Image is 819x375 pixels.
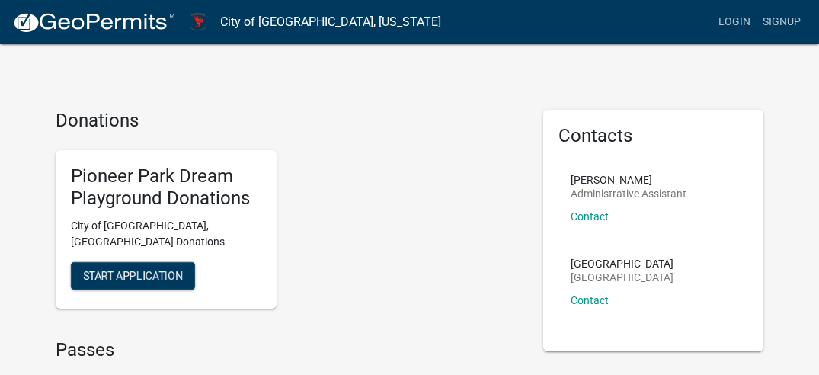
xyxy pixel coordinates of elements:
[71,218,261,250] p: City of [GEOGRAPHIC_DATA], [GEOGRAPHIC_DATA] Donations
[571,258,673,269] p: [GEOGRAPHIC_DATA]
[83,270,183,282] span: Start Application
[187,11,208,32] img: City of Harlan, Iowa
[56,339,520,361] h4: Passes
[56,110,520,132] h4: Donations
[757,8,807,37] a: Signup
[220,9,441,35] a: City of [GEOGRAPHIC_DATA], [US_STATE]
[571,175,686,185] p: [PERSON_NAME]
[71,165,261,210] h5: Pioneer Park Dream Playground Donations
[571,272,673,283] p: [GEOGRAPHIC_DATA]
[571,294,609,306] a: Contact
[571,210,609,223] a: Contact
[71,262,195,290] button: Start Application
[712,8,757,37] a: Login
[571,188,686,199] p: Administrative Assistant
[558,125,749,147] h5: Contacts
